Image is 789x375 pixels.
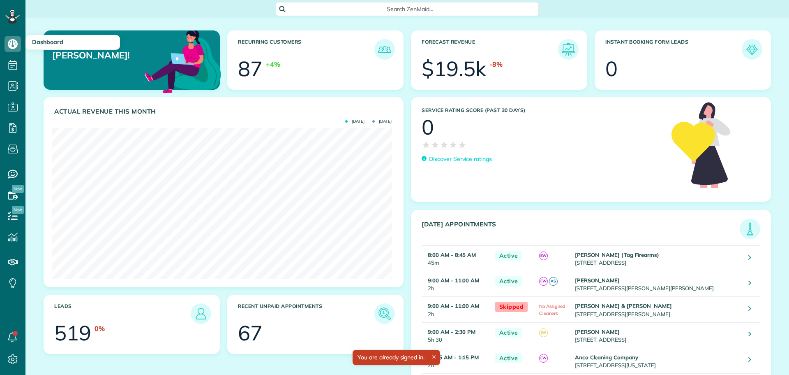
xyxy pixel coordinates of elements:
[449,137,458,152] span: ★
[422,271,491,297] td: 2h
[560,41,577,58] img: icon_forecast_revenue-8c13a41c7ed35a8dcfafea3cbb826a0462acb37728057bba2d056411b612bbbe.png
[422,137,431,152] span: ★
[143,21,223,101] img: dashboard_welcome-42a62b7d889689a78055ac9021e634bf52bae3f8056760290aed330b23ab8690.png
[54,108,395,115] h3: Actual Revenue this month
[431,137,440,152] span: ★
[539,303,565,316] span: No Assigned Cleaners
[193,305,209,322] img: icon_leads-1bed01f49abd5b7fead27621c3d59655bb73ed531f8eeb49469d10e621d6b896.png
[575,252,659,258] strong: [PERSON_NAME] (Tag Firearms)
[52,39,164,61] p: Welcome back, [PERSON_NAME]!
[428,328,475,335] strong: 9:00 AM - 2:30 PM
[573,271,743,297] td: [STREET_ADDRESS][PERSON_NAME][PERSON_NAME]
[744,41,760,58] img: icon_form_leads-04211a6a04a5b2264e4ee56bc0799ec3eb69b7e499cbb523a139df1d13a81ae0.png
[575,303,672,309] strong: [PERSON_NAME] & [PERSON_NAME]
[422,322,491,348] td: 5h 30
[573,297,743,322] td: [STREET_ADDRESS][PERSON_NAME]
[575,328,620,335] strong: [PERSON_NAME]
[539,354,548,363] span: EW
[32,38,63,46] span: Dashboard
[372,119,392,123] span: [DATE]
[12,185,24,193] span: New
[428,277,479,284] strong: 9:00 AM - 11:00 AM
[605,39,742,60] h3: Instant Booking Form Leads
[422,297,491,322] td: 2h
[575,354,638,361] strong: Anco Cleaning Company
[489,60,503,69] div: -8%
[238,39,374,60] h3: Recurring Customers
[539,328,548,337] span: JW
[495,276,522,286] span: Active
[422,107,663,113] h3: Service Rating score (past 30 days)
[376,41,393,58] img: icon_recurring_customers-cf858462ba22bcd05b5a5880d41d6543d210077de5bb9ebc9590e49fd87d84ed.png
[422,221,740,239] h3: [DATE] Appointments
[742,221,758,237] img: icon_todays_appointments-901f7ab196bb0bea1936b74009e4eb5ffbc2d2711fa7634e0d609ed5ef32b18b.png
[422,246,491,271] td: 45m
[573,246,743,271] td: [STREET_ADDRESS]
[238,303,374,324] h3: Recent unpaid appointments
[376,305,393,322] img: icon_unpaid_appointments-47b8ce3997adf2238b356f14209ab4cced10bd1f174958f3ca8f1d0dd7fffeee.png
[428,354,479,361] strong: 11:15 AM - 1:15 PM
[422,348,491,373] td: 2h
[12,206,24,214] span: New
[238,323,263,343] div: 67
[605,58,618,79] div: 0
[573,348,743,373] td: [STREET_ADDRESS][US_STATE]
[428,303,479,309] strong: 9:00 AM - 11:00 AM
[575,277,620,284] strong: [PERSON_NAME]
[458,137,467,152] span: ★
[422,155,492,163] a: Discover Service ratings
[539,277,548,286] span: EW
[353,350,440,365] div: You are already signed in.
[422,58,486,79] div: $19.5k
[95,324,105,333] div: 0%
[266,60,280,69] div: +4%
[539,252,548,260] span: EW
[54,303,191,324] h3: Leads
[573,322,743,348] td: [STREET_ADDRESS]
[422,117,434,137] div: 0
[495,302,528,312] span: Skipped
[238,58,263,79] div: 87
[54,323,91,343] div: 519
[549,277,558,286] span: AS
[345,119,365,123] span: [DATE]
[422,39,558,60] h3: Forecast Revenue
[428,252,476,258] strong: 8:00 AM - 8:45 AM
[495,328,522,338] span: Active
[495,251,522,261] span: Active
[495,353,522,363] span: Active
[440,137,449,152] span: ★
[429,155,492,163] p: Discover Service ratings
